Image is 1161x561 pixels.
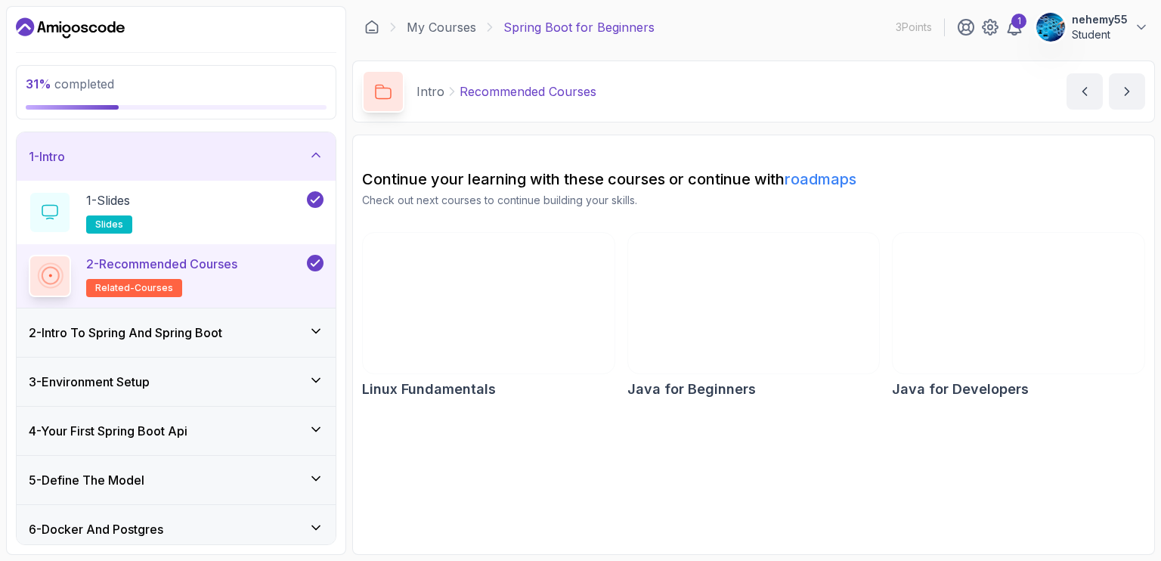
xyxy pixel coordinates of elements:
[407,18,476,36] a: My Courses
[1109,73,1145,110] button: next content
[627,232,881,400] a: Java for Beginners cardJava for Beginners
[364,20,379,35] a: Dashboard
[17,358,336,406] button: 3-Environment Setup
[416,82,444,101] p: Intro
[17,456,336,504] button: 5-Define The Model
[627,379,756,400] h2: Java for Beginners
[86,191,130,209] p: 1 - Slides
[362,193,1145,208] p: Check out next courses to continue building your skills.
[29,422,187,440] h3: 4 - Your First Spring Boot Api
[892,379,1029,400] h2: Java for Developers
[460,82,596,101] p: Recommended Courses
[1005,18,1023,36] a: 1
[26,76,51,91] span: 31 %
[95,282,173,294] span: related-courses
[785,170,856,188] a: roadmaps
[17,505,336,553] button: 6-Docker And Postgres
[17,407,336,455] button: 4-Your First Spring Boot Api
[896,20,932,35] p: 3 Points
[1036,13,1065,42] img: user profile image
[29,255,324,297] button: 2-Recommended Coursesrelated-courses
[1036,12,1149,42] button: user profile imagenehemy55Student
[29,324,222,342] h3: 2 - Intro To Spring And Spring Boot
[628,233,880,373] img: Java for Beginners card
[29,147,65,166] h3: 1 - Intro
[16,16,125,40] a: Dashboard
[29,471,144,489] h3: 5 - Define The Model
[892,232,1145,400] a: Java for Developers cardJava for Developers
[17,132,336,181] button: 1-Intro
[95,219,123,231] span: slides
[503,18,655,36] p: Spring Boot for Beginners
[29,520,163,538] h3: 6 - Docker And Postgres
[362,169,1145,190] h2: Continue your learning with these courses or continue with
[1067,73,1103,110] button: previous content
[29,191,324,234] button: 1-Slidesslides
[29,373,150,391] h3: 3 - Environment Setup
[26,76,114,91] span: completed
[363,233,615,373] img: Linux Fundamentals card
[1011,14,1026,29] div: 1
[362,232,615,400] a: Linux Fundamentals cardLinux Fundamentals
[1072,27,1128,42] p: Student
[362,379,496,400] h2: Linux Fundamentals
[86,255,237,273] p: 2 - Recommended Courses
[1072,12,1128,27] p: nehemy55
[17,308,336,357] button: 2-Intro To Spring And Spring Boot
[893,233,1144,373] img: Java for Developers card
